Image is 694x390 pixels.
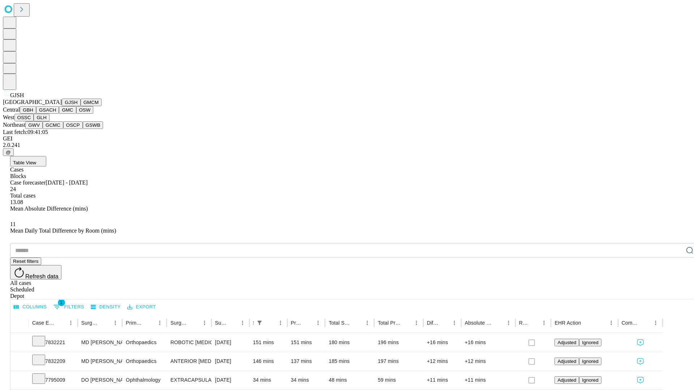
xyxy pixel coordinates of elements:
[10,186,16,192] span: 24
[3,148,14,156] button: @
[439,318,449,328] button: Sort
[579,357,601,365] button: Ignored
[10,265,61,279] button: Refresh data
[539,318,549,328] button: Menu
[66,318,76,328] button: Menu
[352,318,362,328] button: Sort
[32,352,74,370] div: 7832209
[265,318,275,328] button: Sort
[291,333,322,352] div: 151 mins
[32,333,74,352] div: 7832221
[110,318,120,328] button: Menu
[554,357,579,365] button: Adjusted
[519,320,528,326] div: Resolved in EHR
[25,121,43,129] button: GWV
[254,318,265,328] div: 1 active filter
[12,302,49,313] button: Select columns
[253,371,284,389] div: 34 mins
[237,318,248,328] button: Menu
[465,333,512,352] div: +16 mins
[465,371,512,389] div: +11 mins
[10,221,16,227] span: 11
[378,320,400,326] div: Total Predicted Duration
[215,371,246,389] div: [DATE]
[329,320,351,326] div: Total Scheduled Duration
[81,371,119,389] div: DO [PERSON_NAME]
[554,376,579,384] button: Adjusted
[125,302,158,313] button: Export
[81,99,102,106] button: GMCM
[170,371,207,389] div: EXTRACAPSULAR CATARACT REMOVAL WITH [MEDICAL_DATA]
[215,333,246,352] div: [DATE]
[14,337,25,349] button: Expand
[557,359,576,364] span: Adjusted
[582,340,598,345] span: Ignored
[59,106,76,114] button: GMC
[641,318,651,328] button: Sort
[291,371,322,389] div: 34 mins
[529,318,539,328] button: Sort
[254,318,265,328] button: Show filters
[378,352,420,370] div: 197 mins
[427,333,458,352] div: +16 mins
[329,352,370,370] div: 185 mins
[58,299,65,306] span: 1
[427,352,458,370] div: +12 mins
[401,318,411,328] button: Sort
[6,149,11,155] span: @
[554,320,581,326] div: EHR Action
[10,92,24,98] span: GJSH
[215,352,246,370] div: [DATE]
[10,227,116,234] span: Mean Daily Total Difference by Room (mins)
[43,121,63,129] button: GCMC
[200,318,210,328] button: Menu
[504,318,514,328] button: Menu
[651,318,661,328] button: Menu
[427,320,438,326] div: Difference
[10,179,46,186] span: Case forecaster
[362,318,372,328] button: Menu
[20,106,36,114] button: GBH
[582,359,598,364] span: Ignored
[465,352,512,370] div: +12 mins
[155,318,165,328] button: Menu
[3,122,25,128] span: Northeast
[253,320,254,326] div: Scheduled In Room Duration
[275,318,286,328] button: Menu
[465,320,493,326] div: Absolute Difference
[3,142,691,148] div: 2.0.241
[3,114,14,120] span: West
[145,318,155,328] button: Sort
[13,160,36,165] span: Table View
[606,318,616,328] button: Menu
[579,339,601,346] button: Ignored
[63,121,83,129] button: OSCP
[83,121,103,129] button: GSWB
[32,320,55,326] div: Case Epic Id
[215,320,227,326] div: Surgery Date
[62,99,81,106] button: GJSH
[303,318,313,328] button: Sort
[227,318,237,328] button: Sort
[291,320,303,326] div: Predicted In Room Duration
[52,301,86,313] button: Show filters
[329,371,370,389] div: 48 mins
[170,352,207,370] div: ANTERIOR [MEDICAL_DATA] TOTAL HIP
[46,179,87,186] span: [DATE] - [DATE]
[557,340,576,345] span: Adjusted
[253,333,284,352] div: 151 mins
[582,377,598,383] span: Ignored
[14,374,25,387] button: Expand
[582,318,592,328] button: Sort
[36,106,59,114] button: GSACH
[100,318,110,328] button: Sort
[449,318,459,328] button: Menu
[313,318,323,328] button: Menu
[81,333,119,352] div: MD [PERSON_NAME] [PERSON_NAME]
[554,339,579,346] button: Adjusted
[10,156,46,166] button: Table View
[3,135,691,142] div: GEI
[411,318,421,328] button: Menu
[126,333,163,352] div: Orthopaedics
[622,320,640,326] div: Comments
